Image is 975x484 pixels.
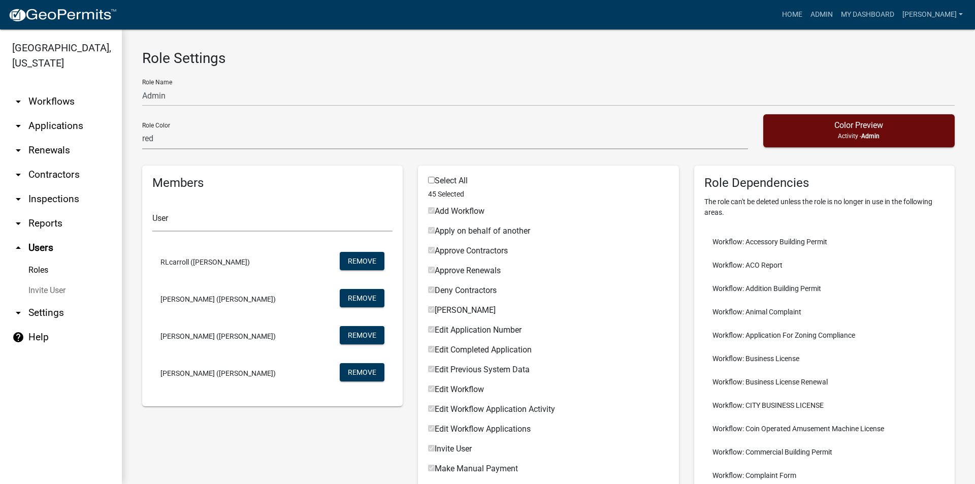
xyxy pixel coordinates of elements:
i: arrow_drop_down [12,217,24,230]
li: Workflow: ACO Report [704,253,945,277]
span: Add Workflow [435,206,484,216]
label: Select All [428,177,468,185]
span: RLcarroll ([PERSON_NAME]) [160,259,250,266]
h5: Color Preview [771,120,947,130]
span: Edit Application Number [435,325,522,335]
div: Workflow Applications [428,465,668,477]
i: arrow_drop_down [12,193,24,205]
input: Add Workflow [428,207,435,214]
i: arrow_drop_down [12,144,24,156]
li: Workflow: Application For Zoning Compliance [704,324,945,347]
li: Workflow: Commercial Building Permit [704,440,945,464]
input: Edit Workflow Applications [428,425,435,432]
input: Approve Renewals [428,267,435,273]
a: My Dashboard [837,5,898,24]
span: [PERSON_NAME] [435,305,496,315]
input: Make Manual Payment [428,465,435,471]
div: Workflow Applications [428,366,668,378]
span: Make Manual Payment [435,464,518,473]
li: Workflow: Coin Operated Amusement Machine License [704,417,945,440]
span: Approve Contractors [435,246,508,255]
a: [PERSON_NAME] [898,5,967,24]
button: Remove [340,252,384,270]
h3: Role Settings [142,50,955,67]
li: Workflow: Business License [704,347,945,370]
span: Deny Contractors [435,285,497,295]
i: arrow_drop_down [12,169,24,181]
i: arrow_drop_down [12,95,24,108]
span: Admin [861,133,880,140]
li: Workflow: Accessory Building Permit [704,230,945,253]
span: Edit Workflow [435,384,484,394]
input: Edit Previous System Data [428,366,435,372]
i: arrow_drop_down [12,307,24,319]
li: Workflow: CITY BUSINESS LICENSE [704,394,945,417]
input: Approve Contractors [428,247,435,253]
input: Edit Workflow Application Activity [428,405,435,412]
li: Workflow: Business License Renewal [704,370,945,394]
span: Edit Workflow Application Activity [435,404,555,414]
div: Workflow Applications [428,227,668,239]
input: Edit Completed Application [428,346,435,352]
li: Workflow: Addition Building Permit [704,277,945,300]
div: Workflow Applications [428,247,668,259]
div: Workflow Applications [428,306,668,318]
span: Invite User [435,444,472,454]
i: help [12,331,24,343]
div: Workflow Applications [428,425,668,437]
div: Workflow Applications [428,346,668,358]
button: Remove [340,289,384,307]
div: Workflow Applications [428,445,668,457]
div: Workflow Applications [428,286,668,299]
input: Apply on behalf of another [428,227,435,234]
input: [PERSON_NAME] [428,306,435,313]
input: Select All [428,177,435,183]
i: arrow_drop_up [12,242,24,254]
p: The role can't be deleted unless the role is no longer in use in the following areas. [704,197,945,218]
p: Activity - [771,132,947,141]
span: [PERSON_NAME] ([PERSON_NAME]) [160,333,276,340]
div: Workflow Applications [428,326,668,338]
span: Approve Renewals [435,266,501,275]
div: Workflow Applications [428,207,668,219]
button: Remove [340,326,384,344]
span: [PERSON_NAME] ([PERSON_NAME]) [160,296,276,303]
a: Admin [806,5,837,24]
input: Edit Workflow [428,385,435,392]
span: [PERSON_NAME] ([PERSON_NAME]) [160,370,276,377]
span: Edit Previous System Data [435,365,530,374]
li: Workflow: Animal Complaint [704,300,945,324]
h5: Members [152,176,393,190]
a: Home [778,5,806,24]
h5: Role Dependencies [704,176,945,190]
div: Workflow Applications [428,267,668,279]
input: Edit Application Number [428,326,435,333]
div: Workflow Applications [428,405,668,417]
span: Edit Completed Application [435,345,532,354]
div: Workflow Applications [428,385,668,398]
input: Deny Contractors [428,286,435,293]
span: Apply on behalf of another [435,226,530,236]
button: Remove [340,363,384,381]
span: Edit Workflow Applications [435,424,531,434]
i: arrow_drop_down [12,120,24,132]
input: Invite User [428,445,435,451]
